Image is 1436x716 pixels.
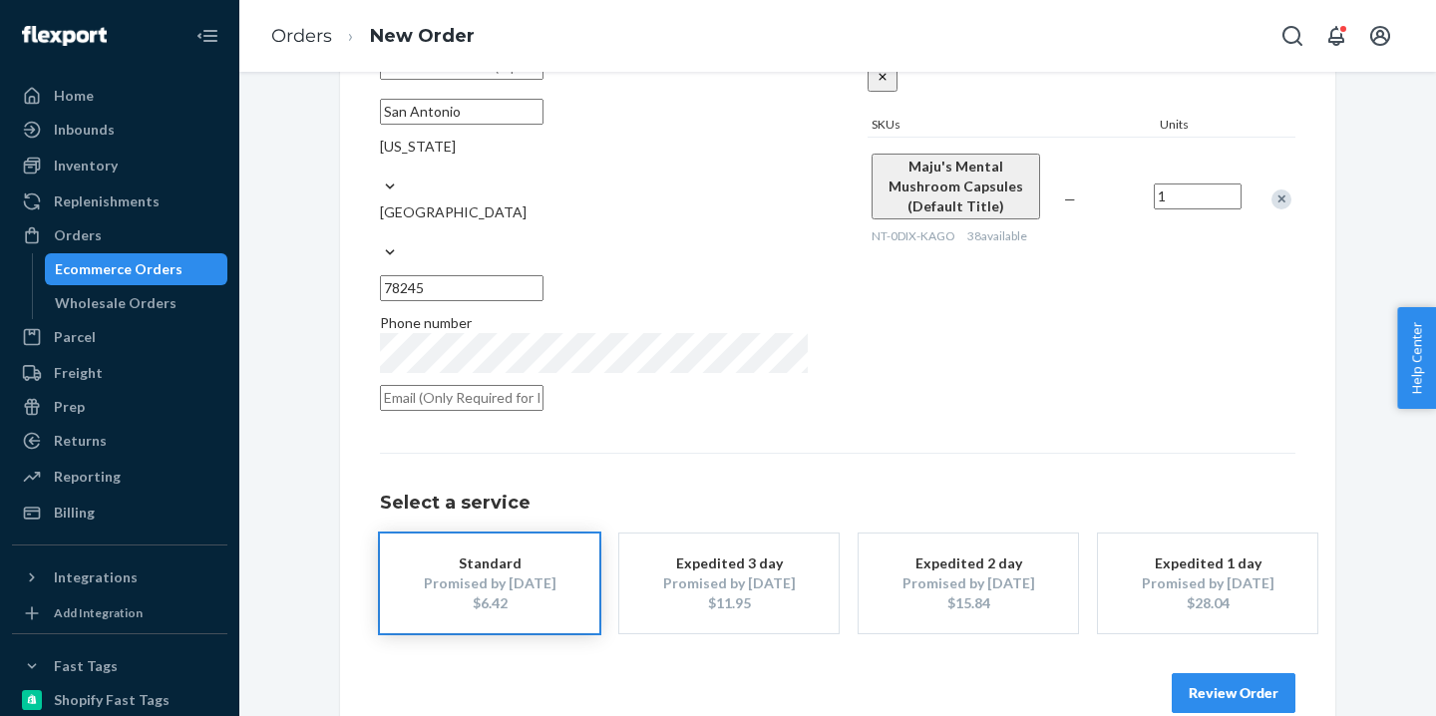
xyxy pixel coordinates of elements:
[1098,534,1317,633] button: Expedited 1 dayPromised by [DATE]$28.04
[889,553,1048,573] div: Expedited 2 day
[889,158,1023,214] span: Maju's Mental Mushroom Capsules (Default Title)
[12,684,227,716] a: Shopify Fast Tags
[12,150,227,181] a: Inventory
[187,16,227,56] button: Close Navigation
[12,461,227,493] a: Reporting
[54,156,118,176] div: Inventory
[649,593,809,613] div: $11.95
[54,467,121,487] div: Reporting
[1316,16,1356,56] button: Open notifications
[12,425,227,457] a: Returns
[868,66,897,92] button: close
[54,120,115,140] div: Inbounds
[380,157,382,177] input: [US_STATE]
[55,293,177,313] div: Wholesale Orders
[54,567,138,587] div: Integrations
[54,86,94,106] div: Home
[1172,673,1295,713] button: Review Order
[12,185,227,217] a: Replenishments
[271,25,332,47] a: Orders
[12,497,227,529] a: Billing
[54,363,103,383] div: Freight
[889,573,1048,593] div: Promised by [DATE]
[54,431,107,451] div: Returns
[380,222,382,242] input: [GEOGRAPHIC_DATA]
[1271,189,1291,209] div: Remove Item
[45,253,228,285] a: Ecommerce Orders
[1156,116,1246,137] div: Units
[410,553,569,573] div: Standard
[967,228,1027,243] span: 38 available
[1360,16,1400,56] button: Open account menu
[1064,190,1076,207] span: —
[12,80,227,112] a: Home
[54,656,118,676] div: Fast Tags
[12,650,227,682] button: Fast Tags
[54,225,102,245] div: Orders
[859,534,1078,633] button: Expedited 2 dayPromised by [DATE]$15.84
[12,219,227,251] a: Orders
[1397,307,1436,409] button: Help Center
[380,534,599,633] button: StandardPromised by [DATE]$6.42
[649,553,809,573] div: Expedited 3 day
[370,25,475,47] a: New Order
[410,593,569,613] div: $6.42
[55,259,182,279] div: Ecommerce Orders
[410,573,569,593] div: Promised by [DATE]
[22,26,107,46] img: Flexport logo
[380,99,543,125] input: City
[1128,553,1287,573] div: Expedited 1 day
[380,137,808,157] div: [US_STATE]
[380,275,543,301] input: ZIP Code
[54,604,143,621] div: Add Integration
[872,154,1040,219] button: Maju's Mental Mushroom Capsules (Default Title)
[649,573,809,593] div: Promised by [DATE]
[54,327,96,347] div: Parcel
[12,321,227,353] a: Parcel
[255,7,491,66] ol: breadcrumbs
[380,314,472,331] span: Phone number
[54,503,95,523] div: Billing
[380,385,543,411] input: Email (Only Required for International)
[872,228,955,243] span: NT-0DIX-KAGO
[12,114,227,146] a: Inbounds
[12,357,227,389] a: Freight
[619,534,839,633] button: Expedited 3 dayPromised by [DATE]$11.95
[380,202,808,222] div: [GEOGRAPHIC_DATA]
[1154,183,1242,209] input: Quantity
[54,690,170,710] div: Shopify Fast Tags
[12,391,227,423] a: Prep
[54,397,85,417] div: Prep
[1128,573,1287,593] div: Promised by [DATE]
[12,601,227,625] a: Add Integration
[868,116,1156,137] div: SKUs
[380,494,1295,514] h1: Select a service
[45,287,228,319] a: Wholesale Orders
[1272,16,1312,56] button: Open Search Box
[54,191,160,211] div: Replenishments
[12,561,227,593] button: Integrations
[889,593,1048,613] div: $15.84
[1128,593,1287,613] div: $28.04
